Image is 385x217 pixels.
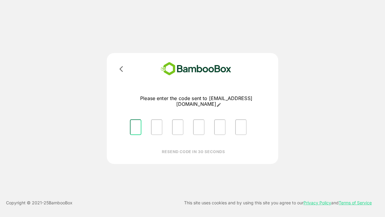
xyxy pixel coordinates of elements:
input: Please enter OTP character 5 [214,119,226,135]
input: Please enter OTP character 2 [151,119,162,135]
a: Terms of Service [339,200,372,205]
input: Please enter OTP character 3 [172,119,183,135]
p: Please enter the code sent to [EMAIL_ADDRESS][DOMAIN_NAME] [125,96,267,107]
input: Please enter OTP character 6 [235,119,247,135]
img: bamboobox [152,60,240,77]
p: This site uses cookies and by using this site you agree to our and [184,199,372,206]
a: Privacy Policy [303,200,331,205]
p: Copyright © 2021- 25 BambooBox [6,199,72,206]
input: Please enter OTP character 1 [130,119,141,135]
input: Please enter OTP character 4 [193,119,205,135]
